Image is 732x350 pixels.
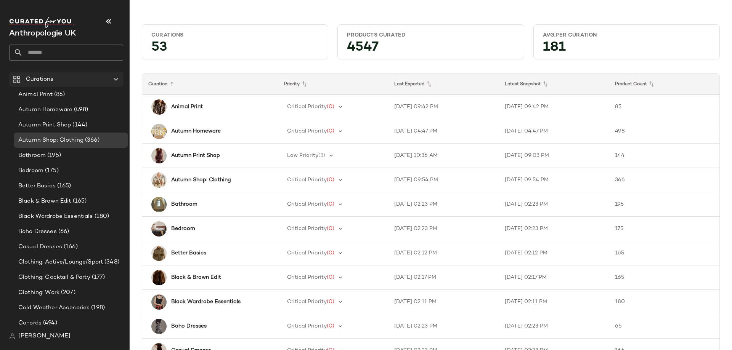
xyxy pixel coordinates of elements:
[18,105,72,114] span: Autumn Homeware
[609,144,719,168] td: 144
[287,153,318,158] span: Low Priority
[318,153,325,158] span: (3)
[9,17,74,28] img: cfy_white_logo.C9jOOHJF.svg
[388,217,499,241] td: [DATE] 02:23 PM
[327,104,334,110] span: (0)
[18,288,59,297] span: Clothing: Work
[9,333,15,339] img: svg%3e
[18,243,62,251] span: Casual Dresses
[327,128,334,134] span: (0)
[347,32,514,39] div: Products Curated
[287,128,327,134] span: Critical Priority
[499,290,609,314] td: [DATE] 02:11 PM
[83,136,100,145] span: (366)
[71,121,87,129] span: (144)
[18,332,71,341] span: [PERSON_NAME]
[327,275,334,280] span: (0)
[151,319,167,334] img: 4130086690014_437_b
[151,148,167,163] img: 4110941830014_020_e
[609,74,719,95] th: Product Count
[171,103,203,111] b: Animal Print
[499,119,609,144] td: [DATE] 04:47 PM
[151,221,167,237] img: 45200001AF_238_e
[609,241,719,265] td: 165
[341,42,520,56] div: 4547
[90,304,105,312] span: (198)
[609,265,719,290] td: 165
[18,166,43,175] span: Bedroom
[42,319,57,328] span: (494)
[499,144,609,168] td: [DATE] 09:03 PM
[499,74,609,95] th: Latest Snapshot
[609,168,719,192] td: 366
[142,74,278,95] th: Curation
[327,201,334,207] span: (0)
[543,32,710,39] div: Avg.per Curation
[499,95,609,119] td: [DATE] 09:42 PM
[145,42,325,56] div: 53
[388,74,499,95] th: Last Exported
[388,168,499,192] td: [DATE] 09:54 PM
[287,299,327,305] span: Critical Priority
[18,151,46,160] span: Bathroom
[388,241,499,265] td: [DATE] 02:12 PM
[499,217,609,241] td: [DATE] 02:23 PM
[287,226,327,232] span: Critical Priority
[278,74,388,95] th: Priority
[171,127,221,135] b: Autumn Homeware
[18,121,71,129] span: Autumn Print Shop
[609,192,719,217] td: 195
[609,95,719,119] td: 85
[388,144,499,168] td: [DATE] 10:36 AM
[18,136,83,145] span: Autumn Shop: Clothing
[171,273,221,281] b: Black & Brown Edit
[9,30,76,38] span: Current Company Name
[151,294,167,310] img: 4112346380134_001_b
[287,201,327,207] span: Critical Priority
[18,182,56,190] span: Better Basics
[18,304,90,312] span: Cold Weather Accesories
[327,250,334,256] span: (0)
[609,314,719,339] td: 66
[499,241,609,265] td: [DATE] 02:12 PM
[151,124,167,139] img: 4532I367IN_070_b
[46,151,61,160] span: (195)
[151,99,167,115] img: 4133940870035_000_e2
[151,197,167,212] img: 104486329_532_a
[18,197,71,206] span: Black & Brown Edit
[388,265,499,290] td: [DATE] 02:17 PM
[18,258,103,267] span: Clothing: Active/Lounge/Sport
[327,299,334,305] span: (0)
[57,227,69,236] span: (66)
[18,90,53,99] span: Animal Print
[537,42,716,56] div: 181
[18,227,57,236] span: Boho Dresses
[56,182,71,190] span: (165)
[171,152,220,160] b: Autumn Print Shop
[151,246,167,261] img: 4115075400008_020_e4
[499,192,609,217] td: [DATE] 02:23 PM
[90,273,105,282] span: (177)
[171,249,206,257] b: Better Basics
[71,197,87,206] span: (165)
[287,275,327,280] span: Critical Priority
[287,177,327,183] span: Critical Priority
[18,319,42,328] span: Co-ords
[72,105,88,114] span: (498)
[171,200,197,208] b: Bathroom
[609,119,719,144] td: 498
[388,290,499,314] td: [DATE] 02:11 PM
[327,226,334,232] span: (0)
[287,250,327,256] span: Critical Priority
[388,95,499,119] td: [DATE] 09:42 PM
[53,90,65,99] span: (85)
[388,314,499,339] td: [DATE] 02:23 PM
[18,212,93,221] span: Black Wardrobe Essentials
[151,270,167,285] img: 4133911810006_020_e
[388,119,499,144] td: [DATE] 04:47 PM
[609,217,719,241] td: 175
[327,177,334,183] span: (0)
[59,288,75,297] span: (207)
[171,298,241,306] b: Black Wardrobe Essentials
[93,212,109,221] span: (180)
